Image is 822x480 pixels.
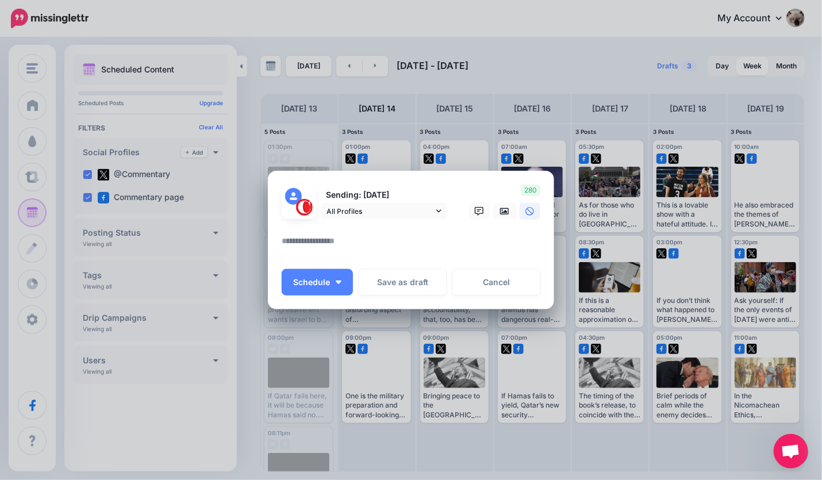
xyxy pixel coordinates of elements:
img: user_default_image.png [285,188,302,205]
a: Cancel [452,269,540,295]
button: Save as draft [359,269,447,295]
a: All Profiles [321,203,447,220]
span: 280 [521,185,540,196]
img: 291864331_468958885230530_187971914351797662_n-bsa127305.png [296,199,313,216]
button: Schedule [282,269,353,295]
p: Sending: [DATE] [321,189,447,202]
span: All Profiles [327,205,433,217]
img: arrow-down-white.png [336,281,341,284]
span: Schedule [293,278,330,286]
